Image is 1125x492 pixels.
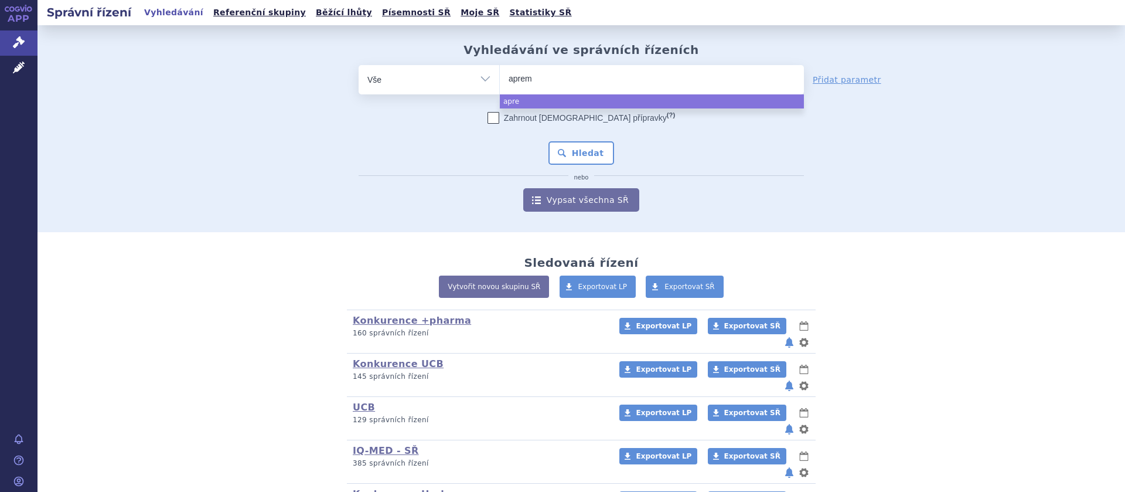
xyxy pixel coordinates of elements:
[379,5,454,21] a: Písemnosti SŘ
[141,5,207,21] a: Vyhledávání
[708,318,786,334] a: Exportovat SŘ
[353,372,604,382] p: 145 správních řízení
[353,315,471,326] a: Konkurence +pharma
[619,361,697,378] a: Exportovat LP
[708,448,786,464] a: Exportovat SŘ
[619,405,697,421] a: Exportovat LP
[798,319,810,333] button: lhůty
[798,362,810,376] button: lhůty
[578,283,628,291] span: Exportovat LP
[210,5,309,21] a: Referenční skupiny
[353,415,604,425] p: 129 správních řízení
[636,452,691,460] span: Exportovat LP
[463,43,699,57] h2: Vyhledávání ve správních řízeních
[646,276,724,298] a: Exportovat SŘ
[353,445,419,456] a: IQ-MED - SŘ
[500,94,804,108] li: apre
[619,318,697,334] a: Exportovat LP
[798,466,810,480] button: nastavení
[708,405,786,421] a: Exportovat SŘ
[568,174,595,181] i: nebo
[636,409,691,417] span: Exportovat LP
[724,409,780,417] span: Exportovat SŘ
[636,365,691,374] span: Exportovat LP
[798,406,810,420] button: lhůty
[664,283,715,291] span: Exportovat SŘ
[506,5,575,21] a: Statistiky SŘ
[783,422,795,436] button: notifikace
[724,322,780,330] span: Exportovat SŘ
[353,328,604,338] p: 160 správních řízení
[798,449,810,463] button: lhůty
[724,452,780,460] span: Exportovat SŘ
[37,4,141,21] h2: Správní řízení
[487,112,675,124] label: Zahrnout [DEMOGRAPHIC_DATA] přípravky
[783,379,795,393] button: notifikace
[312,5,376,21] a: Běžící lhůty
[798,379,810,393] button: nastavení
[523,188,639,212] a: Vypsat všechna SŘ
[560,276,636,298] a: Exportovat LP
[353,459,604,469] p: 385 správních řízení
[667,111,675,119] abbr: (?)
[724,365,780,374] span: Exportovat SŘ
[798,335,810,350] button: nastavení
[353,402,375,413] a: UCB
[353,358,444,369] a: Konkurence UCB
[783,335,795,350] button: notifikace
[619,448,697,464] a: Exportovat LP
[798,422,810,436] button: nastavení
[524,256,638,270] h2: Sledovaná řízení
[783,466,795,480] button: notifikace
[457,5,503,21] a: Moje SŘ
[708,361,786,378] a: Exportovat SŘ
[548,141,615,165] button: Hledat
[813,74,881,86] a: Přidat parametr
[636,322,691,330] span: Exportovat LP
[439,276,549,298] a: Vytvořit novou skupinu SŘ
